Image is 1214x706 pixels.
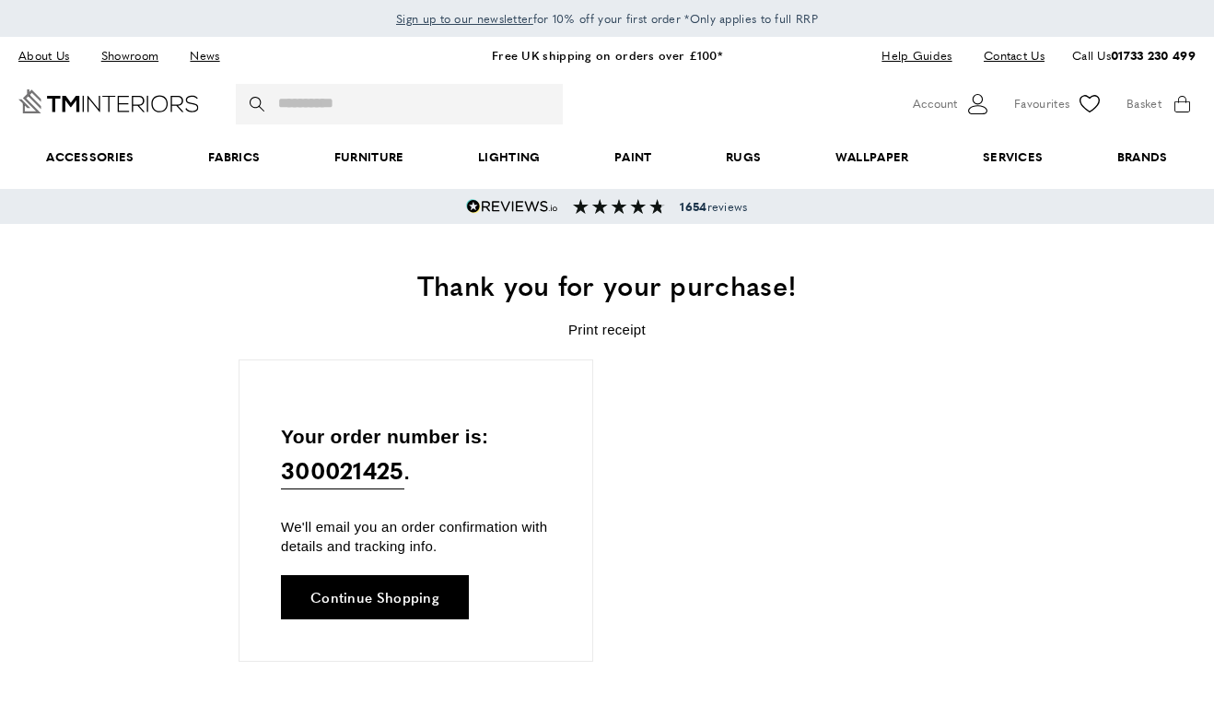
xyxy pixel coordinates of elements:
[573,199,665,214] img: Reviews section
[1014,94,1069,113] span: Favourites
[171,129,298,185] a: Fabrics
[946,129,1080,185] a: Services
[441,129,578,185] a: Lighting
[396,10,533,27] span: Sign up to our newsletter
[18,89,199,113] a: Go to Home page
[298,129,441,185] a: Furniture
[466,199,558,214] img: Reviews.io 5 stars
[913,90,991,118] button: Customer Account
[1014,90,1103,118] a: Favourites
[1080,129,1205,185] a: Brands
[568,322,646,337] a: Print receipt
[798,129,945,185] a: Wallpaper
[396,9,533,28] a: Sign up to our newsletter
[689,129,799,185] a: Rugs
[250,84,268,124] button: Search
[417,265,797,304] span: Thank you for your purchase!
[9,129,171,185] span: Accessories
[310,590,439,604] span: Continue Shopping
[281,453,404,487] strong: 300021425
[18,43,83,68] a: About Us
[1111,46,1196,64] a: 01733 230 499
[913,94,957,113] span: Account
[88,43,172,68] a: Showroom
[176,43,233,68] a: News
[970,43,1045,68] a: Contact Us
[492,46,722,64] a: Free UK shipping on orders over £100*
[578,129,689,185] a: Paint
[680,199,747,214] span: reviews
[680,198,706,215] strong: 1654
[281,517,551,556] p: We'll email you an order confirmation with details and tracking info.
[281,575,469,619] a: Continue Shopping
[396,10,818,27] span: for 10% off your first order *Only applies to full RRP
[281,421,551,490] p: Your order number is: .
[868,43,965,68] a: Help Guides
[1072,46,1196,65] p: Call Us
[281,452,404,489] a: 300021425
